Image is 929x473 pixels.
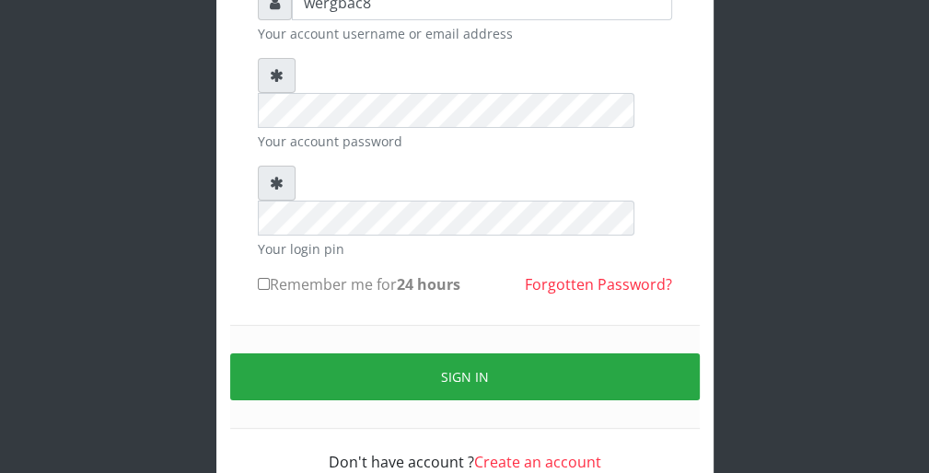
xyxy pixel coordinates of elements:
small: Your account username or email address [258,24,672,43]
button: Sign in [230,353,700,400]
small: Your login pin [258,239,672,259]
a: Forgotten Password? [525,274,672,294]
div: Don't have account ? [258,429,672,473]
input: Remember me for24 hours [258,278,270,290]
a: Create an account [474,452,601,472]
small: Your account password [258,132,672,151]
b: 24 hours [397,274,460,294]
label: Remember me for [258,273,460,295]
